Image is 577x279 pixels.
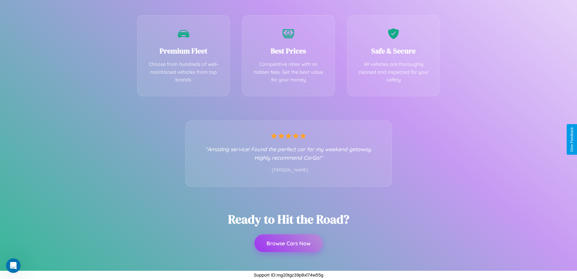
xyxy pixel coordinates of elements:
[251,46,326,56] h3: Best Prices
[6,258,21,273] iframe: Intercom live chat
[198,145,380,162] p: "Amazing service! Found the perfect car for my weekend getaway. Highly recommend CarGo!"
[570,127,574,152] div: Give Feedback
[254,234,323,252] button: Browse Cars Now
[356,60,431,84] p: All vehicles are thoroughly cleaned and inspected for your safety
[198,166,380,174] p: - [PERSON_NAME]
[254,271,323,279] p: Support ID: mg20tgz39p8xl74w55g
[147,60,221,84] p: Choose from hundreds of well-maintained vehicles from top brands
[251,60,326,84] p: Competitive rates with no hidden fees. Get the best value for your money
[147,46,221,56] h3: Premium Fleet
[228,211,349,227] h2: Ready to Hit the Road?
[356,46,431,56] h3: Safe & Secure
